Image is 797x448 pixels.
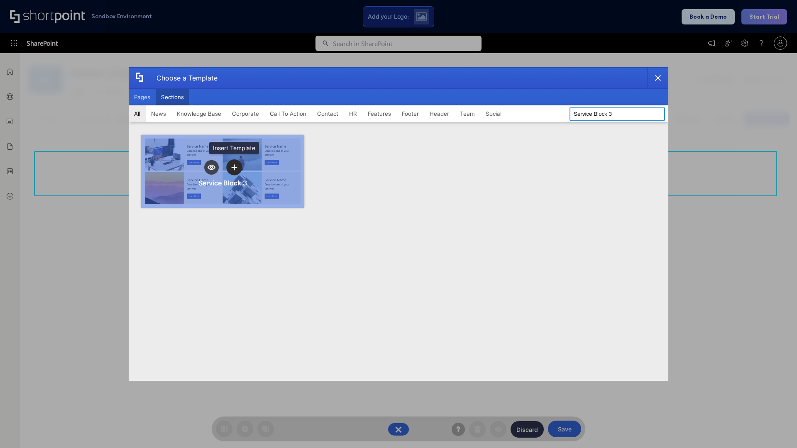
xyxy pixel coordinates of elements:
button: News [146,105,171,122]
button: Corporate [227,105,264,122]
button: Header [424,105,455,122]
button: Pages [129,89,156,105]
div: Service Block 3 [198,179,247,187]
button: Sections [156,89,189,105]
button: Knowledge Base [171,105,227,122]
div: Choose a Template [150,68,218,88]
button: Footer [396,105,424,122]
button: Call To Action [264,105,312,122]
button: Contact [312,105,344,122]
button: HR [344,105,362,122]
button: Social [480,105,507,122]
button: Features [362,105,396,122]
input: Search [570,107,665,121]
button: All [129,105,146,122]
iframe: Chat Widget [755,408,797,448]
div: template selector [129,67,668,381]
button: Team [455,105,480,122]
